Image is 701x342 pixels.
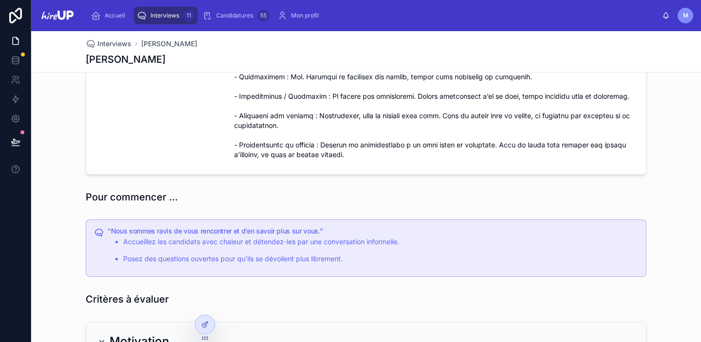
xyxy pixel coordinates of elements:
h1: Critères à évaluer [86,292,169,306]
h1: [PERSON_NAME] [86,53,166,66]
span: Interviews [97,39,131,49]
span: Candidatures [216,12,253,19]
a: [PERSON_NAME] [141,39,197,49]
a: Interviews11 [134,7,198,24]
div: 11 [183,10,195,21]
p: Accueillez les candidats avec chaleur et détendez-les par une conversation informelle. [123,236,638,248]
a: Candidatures55 [200,7,273,24]
a: Accueil [88,7,132,24]
div: scrollable content [83,5,662,26]
div: * Accueillez les candidats avec chaleur et détendez-les par une conversation informelle. * Posez ... [108,236,638,265]
img: App logo [39,8,75,23]
a: Interviews [86,39,131,49]
span: Interviews [150,12,179,19]
a: Mon profil [275,7,326,24]
span: Mon profil [291,12,319,19]
p: Posez des questions ouvertes pour qu’ils se dévoilent plus librement. [123,253,638,265]
h1: Pour commencer … [86,190,178,204]
h5: “Nous sommes ravis de vous rencontrer et d’en savoir plus sur vous.” [108,228,638,234]
span: Accueil [105,12,125,19]
div: 55 [257,10,270,21]
span: M [683,12,688,19]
